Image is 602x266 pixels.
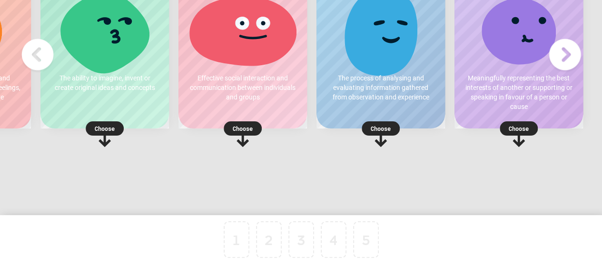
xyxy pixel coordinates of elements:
img: Next [546,36,584,74]
img: Previous [19,36,57,74]
p: The process of analysing and evaluating information gathered from observation and experience [326,73,435,102]
p: Meaningfully representing the best interests of another or supporting or speaking in favour of a ... [464,73,573,111]
p: The ability to imagine, invent or create original ideas and concepts [50,73,159,92]
p: Choose [316,124,445,133]
p: Choose [178,124,307,133]
p: Effective social interaction and communication between individuals and groups [188,73,297,102]
p: Choose [40,124,169,133]
p: Choose [454,124,583,133]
